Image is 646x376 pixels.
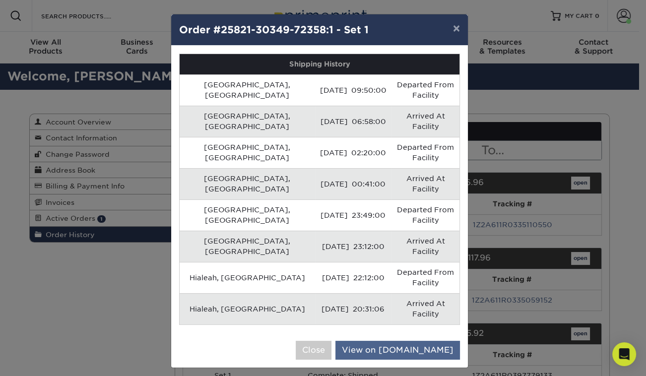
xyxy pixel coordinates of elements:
[180,168,315,199] td: [GEOGRAPHIC_DATA], [GEOGRAPHIC_DATA]
[445,14,468,42] button: ×
[180,74,315,106] td: [GEOGRAPHIC_DATA], [GEOGRAPHIC_DATA]
[180,262,315,293] td: Hialeah, [GEOGRAPHIC_DATA]
[179,22,460,37] h4: Order #25821-30349-72358:1 - Set 1
[391,106,459,137] td: Arrived At Facility
[296,341,331,360] button: Close
[180,54,459,74] th: Shipping History
[315,262,391,293] td: [DATE] 22:12:00
[315,199,391,231] td: [DATE] 23:49:00
[315,293,391,324] td: [DATE] 20:31:06
[391,293,459,324] td: Arrived At Facility
[335,341,460,360] a: View on [DOMAIN_NAME]
[391,74,459,106] td: Departed From Facility
[315,168,391,199] td: [DATE] 00:41:00
[391,137,459,168] td: Departed From Facility
[612,342,636,366] div: Open Intercom Messenger
[391,199,459,231] td: Departed From Facility
[180,106,315,137] td: [GEOGRAPHIC_DATA], [GEOGRAPHIC_DATA]
[315,231,391,262] td: [DATE] 23:12:00
[315,74,391,106] td: [DATE] 09:50:00
[315,106,391,137] td: [DATE] 06:58:00
[391,262,459,293] td: Departed From Facility
[180,137,315,168] td: [GEOGRAPHIC_DATA], [GEOGRAPHIC_DATA]
[391,168,459,199] td: Arrived At Facility
[180,231,315,262] td: [GEOGRAPHIC_DATA], [GEOGRAPHIC_DATA]
[391,231,459,262] td: Arrived At Facility
[180,293,315,324] td: Hialeah, [GEOGRAPHIC_DATA]
[315,137,391,168] td: [DATE] 02:20:00
[180,199,315,231] td: [GEOGRAPHIC_DATA], [GEOGRAPHIC_DATA]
